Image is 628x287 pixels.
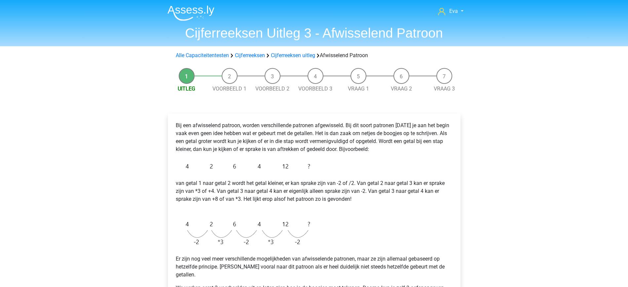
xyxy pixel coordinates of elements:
a: Vraag 1 [348,86,369,92]
a: Uitleg [178,86,195,92]
p: van getal 1 naar getal 2 wordt het getal kleiner, er kan sprake zijn van -2 of /2. Van getal 2 na... [176,179,453,211]
a: Cijferreeksen uitleg [271,52,315,58]
a: Voorbeeld 1 [212,86,246,92]
a: Eva [435,7,466,15]
a: Voorbeeld 3 [298,86,332,92]
img: Alternating_Example_intro_1.png [176,159,314,174]
a: Vraag 2 [391,86,412,92]
p: Er zijn nog veel meer verschillende mogelijkheden van afwisselende patronen, maar ze zijn allemaa... [176,255,453,279]
p: Bij een afwisselend patroon, worden verschillende patronen afgewisseld. Bij dit soort patronen [D... [176,122,453,153]
a: Cijferreeksen [235,52,265,58]
a: Voorbeeld 2 [255,86,289,92]
a: Vraag 3 [434,86,455,92]
span: Eva [449,8,458,14]
img: Assessly [167,5,214,21]
div: Afwisselend Patroon [173,52,455,59]
h1: Cijferreeksen Uitleg 3 - Afwisselend Patroon [162,25,466,41]
img: Alternating_Example_intro_2.png [176,216,314,250]
a: Alle Capaciteitentesten [176,52,229,58]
